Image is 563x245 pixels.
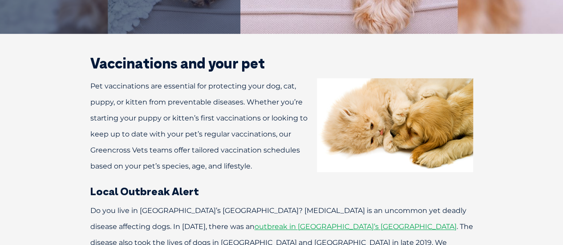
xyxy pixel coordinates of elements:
[255,222,457,231] a: outbreak in [GEOGRAPHIC_DATA]’s [GEOGRAPHIC_DATA]
[59,186,504,197] h3: Local Outbreak Alert
[90,206,466,231] span: Do you live in [GEOGRAPHIC_DATA]’s [GEOGRAPHIC_DATA]? [MEDICAL_DATA] is an uncommon yet deadly di...
[59,56,504,70] h2: Vaccinations and your pet
[90,82,308,170] span: Pet vaccinations are essential for protecting your dog, cat, puppy, or kitten from preventable di...
[317,78,473,172] img: Cat and Dog playing together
